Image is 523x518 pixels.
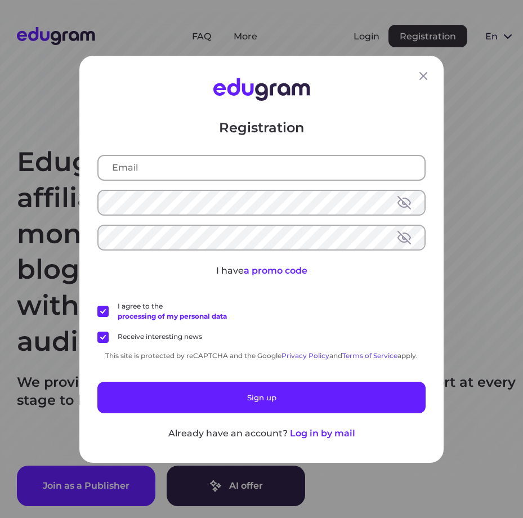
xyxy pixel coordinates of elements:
[97,118,426,136] p: Registration
[97,301,227,321] label: I agree to the
[213,78,310,101] img: Edugram Logo
[97,351,426,359] div: This site is protected by reCAPTCHA and the Google and apply.
[97,264,426,277] p: I have
[168,426,288,440] p: Already have an account?
[342,351,397,359] a: Terms of Service
[99,155,424,179] input: Email
[281,351,329,359] a: Privacy Policy
[97,331,202,342] label: Receive interesting news
[97,381,426,413] button: Sign up
[244,265,307,275] span: a promo code
[290,426,355,440] button: Log in by mail
[118,311,227,320] a: processing of my personal data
